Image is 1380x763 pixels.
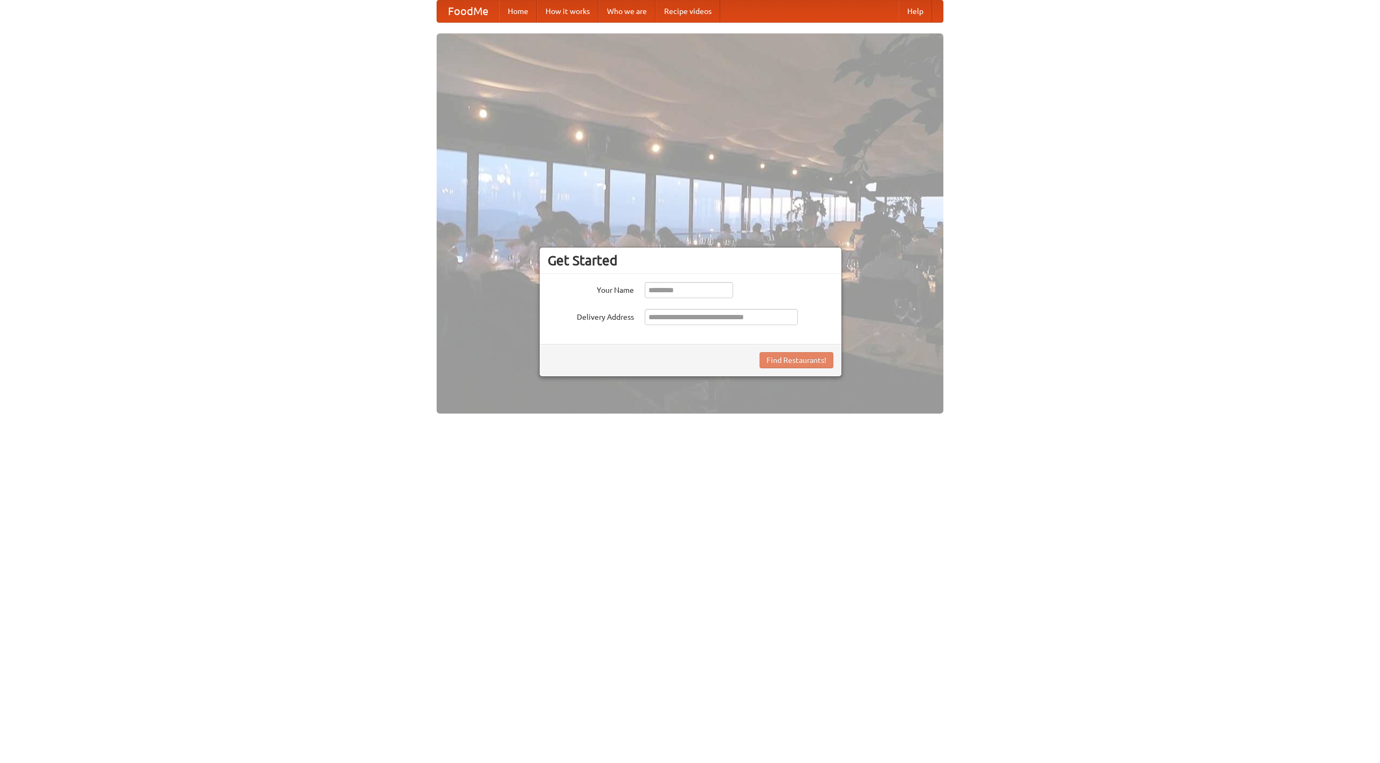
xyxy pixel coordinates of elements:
label: Your Name [548,282,634,295]
a: Home [499,1,537,22]
a: Help [899,1,932,22]
label: Delivery Address [548,309,634,322]
h3: Get Started [548,252,833,269]
a: How it works [537,1,598,22]
a: Recipe videos [655,1,720,22]
a: Who we are [598,1,655,22]
button: Find Restaurants! [760,352,833,368]
a: FoodMe [437,1,499,22]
